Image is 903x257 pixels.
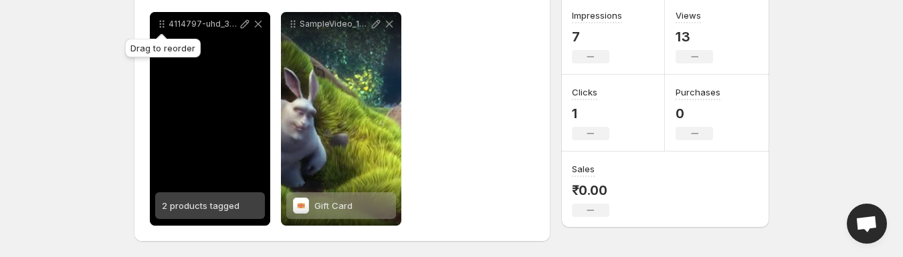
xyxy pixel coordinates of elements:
[314,200,353,211] span: Gift Card
[150,12,270,226] div: 4114797-uhd_3840_2160_25fps2 products tagged
[300,19,369,29] p: SampleVideo_1280x720_5mb
[676,105,720,121] p: 0
[847,204,887,244] a: Open chat
[572,9,622,22] h3: Impressions
[281,12,401,226] div: SampleVideo_1280x720_5mbGift CardGift Card
[572,85,597,99] h3: Clicks
[169,19,238,29] p: 4114797-uhd_3840_2160_25fps
[676,85,720,99] h3: Purchases
[572,182,609,198] p: ₹0.00
[676,29,713,45] p: 13
[572,105,609,121] p: 1
[676,9,701,22] h3: Views
[572,162,595,176] h3: Sales
[572,29,622,45] p: 7
[162,200,239,211] span: 2 products tagged
[293,198,309,214] img: Gift Card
